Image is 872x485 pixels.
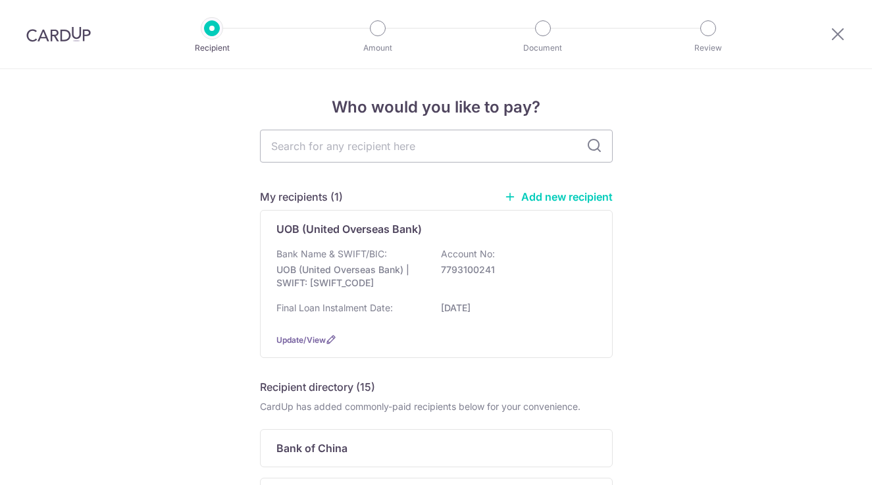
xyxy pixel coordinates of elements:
p: [DATE] [441,301,588,315]
h4: Who would you like to pay? [260,95,613,119]
p: Review [659,41,757,55]
img: CardUp [26,26,91,42]
p: Recipient [163,41,261,55]
a: Update/View [276,335,326,345]
div: CardUp has added commonly-paid recipients below for your convenience. [260,400,613,413]
p: UOB (United Overseas Bank) | SWIFT: [SWIFT_CODE] [276,263,424,290]
p: Amount [329,41,426,55]
p: Bank Name & SWIFT/BIC: [276,247,387,261]
p: 7793100241 [441,263,588,276]
p: Account No: [441,247,495,261]
iframe: Opens a widget where you can find more information [787,446,859,478]
a: Add new recipient [504,190,613,203]
p: UOB (United Overseas Bank) [276,221,422,237]
p: Bank of China [276,440,347,456]
input: Search for any recipient here [260,130,613,163]
p: Document [494,41,592,55]
h5: Recipient directory (15) [260,379,375,395]
h5: My recipients (1) [260,189,343,205]
p: Final Loan Instalment Date: [276,301,393,315]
